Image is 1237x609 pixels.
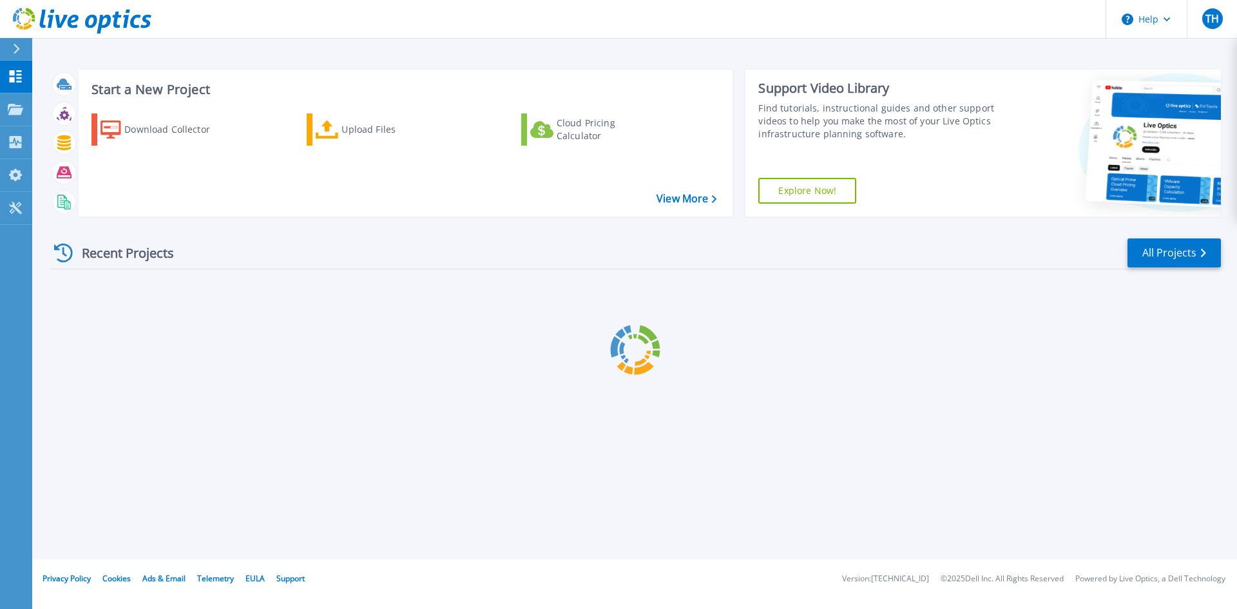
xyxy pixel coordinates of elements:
a: Upload Files [307,113,450,146]
div: Cloud Pricing Calculator [557,117,660,142]
a: EULA [245,573,265,584]
a: Explore Now! [758,178,856,204]
div: Upload Files [341,117,445,142]
a: Cookies [102,573,131,584]
a: Download Collector [91,113,235,146]
a: All Projects [1127,238,1221,267]
a: Support [276,573,305,584]
li: © 2025 Dell Inc. All Rights Reserved [941,575,1064,583]
a: Ads & Email [142,573,186,584]
div: Recent Projects [50,237,191,269]
a: Cloud Pricing Calculator [521,113,665,146]
span: TH [1205,14,1219,24]
div: Support Video Library [758,80,1001,97]
div: Download Collector [124,117,227,142]
a: Telemetry [197,573,234,584]
a: View More [657,193,716,205]
li: Version: [TECHNICAL_ID] [842,575,929,583]
h3: Start a New Project [91,82,716,97]
li: Powered by Live Optics, a Dell Technology [1075,575,1225,583]
div: Find tutorials, instructional guides and other support videos to help you make the most of your L... [758,102,1001,140]
a: Privacy Policy [43,573,91,584]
